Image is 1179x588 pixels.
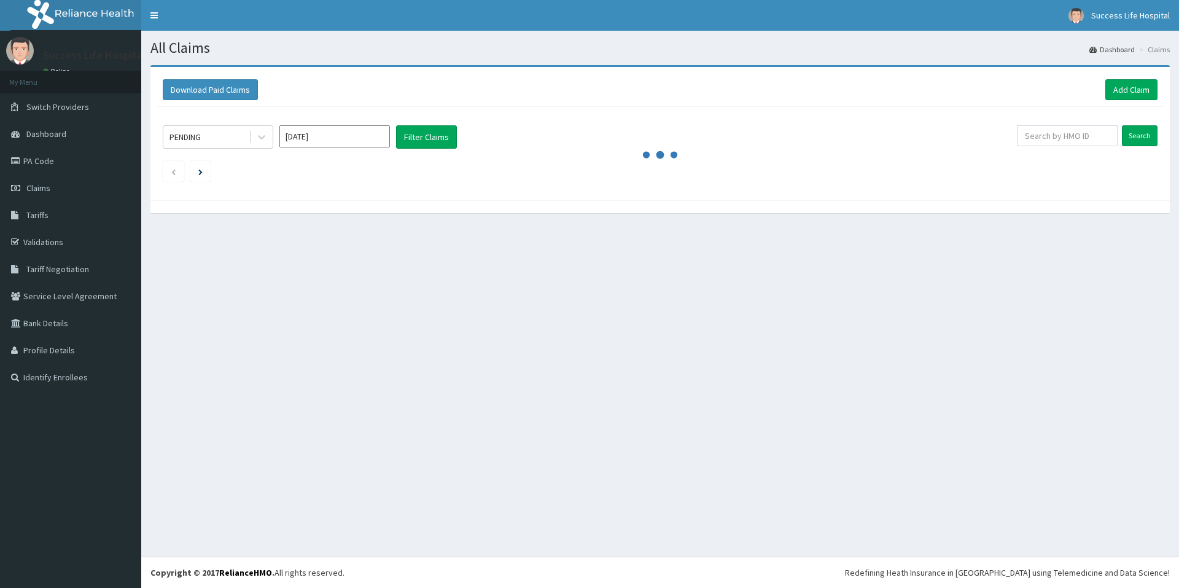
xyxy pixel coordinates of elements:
input: Select Month and Year [279,125,390,147]
input: Search by HMO ID [1017,125,1118,146]
div: Redefining Heath Insurance in [GEOGRAPHIC_DATA] using Telemedicine and Data Science! [845,566,1170,579]
footer: All rights reserved. [141,557,1179,588]
div: PENDING [169,131,201,143]
svg: audio-loading [642,136,679,173]
a: Online [43,67,72,76]
span: Dashboard [26,128,66,139]
img: User Image [1068,8,1084,23]
span: Tariffs [26,210,49,221]
a: RelianceHMO [219,567,272,578]
button: Filter Claims [396,125,457,149]
button: Download Paid Claims [163,79,258,100]
a: Add Claim [1105,79,1158,100]
span: Claims [26,182,50,194]
a: Dashboard [1089,44,1135,55]
strong: Copyright © 2017 . [150,567,274,578]
span: Success Life Hospital [1091,10,1170,21]
h1: All Claims [150,40,1170,56]
a: Next page [198,166,203,177]
span: Switch Providers [26,101,89,112]
li: Claims [1136,44,1170,55]
a: Previous page [171,166,176,177]
input: Search [1122,125,1158,146]
img: User Image [6,37,34,65]
span: Tariff Negotiation [26,264,89,275]
p: Success Life Hospital [43,50,146,61]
